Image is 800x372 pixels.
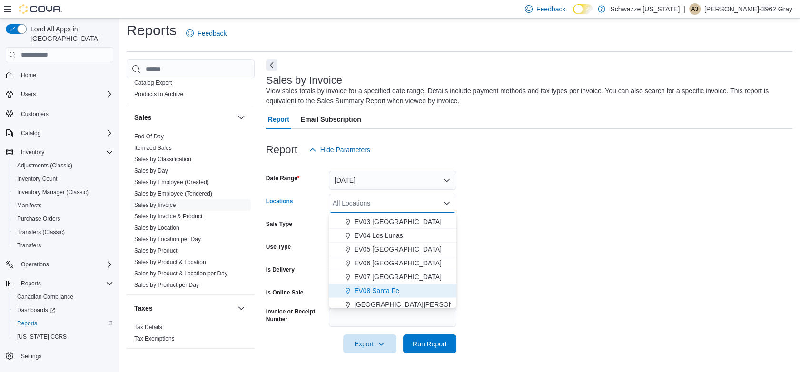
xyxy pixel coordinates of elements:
[17,202,41,209] span: Manifests
[329,243,456,256] button: EV05 [GEOGRAPHIC_DATA]
[354,217,442,226] span: EV03 [GEOGRAPHIC_DATA]
[266,75,342,86] h3: Sales by Invoice
[13,240,45,251] a: Transfers
[13,226,69,238] a: Transfers (Classic)
[10,225,117,239] button: Transfers (Classic)
[2,107,117,120] button: Customers
[17,69,113,81] span: Home
[134,190,212,197] a: Sales by Employee (Tendered)
[17,333,67,341] span: [US_STATE] CCRS
[17,108,52,120] a: Customers
[10,172,117,186] button: Inventory Count
[10,303,117,317] a: Dashboards
[17,278,45,289] button: Reports
[134,225,179,231] a: Sales by Location
[17,127,113,139] span: Catalog
[134,79,172,87] span: Catalog Export
[610,3,680,15] p: Schwazze [US_STATE]
[10,212,117,225] button: Purchase Orders
[21,90,36,98] span: Users
[10,317,117,330] button: Reports
[134,201,176,209] span: Sales by Invoice
[2,349,117,363] button: Settings
[2,146,117,159] button: Inventory
[182,24,230,43] a: Feedback
[10,330,117,343] button: [US_STATE] CCRS
[266,197,293,205] label: Locations
[134,202,176,208] a: Sales by Invoice
[17,259,53,270] button: Operations
[236,303,247,314] button: Taxes
[17,242,41,249] span: Transfers
[17,350,113,362] span: Settings
[21,71,36,79] span: Home
[413,339,447,349] span: Run Report
[17,147,48,158] button: Inventory
[329,284,456,298] button: EV08 Santa Fe
[134,90,183,98] span: Products to Archive
[134,113,234,122] button: Sales
[17,147,113,158] span: Inventory
[13,186,92,198] a: Inventory Manager (Classic)
[13,304,113,316] span: Dashboards
[134,167,168,174] a: Sales by Day
[13,160,76,171] a: Adjustments (Classic)
[21,110,49,118] span: Customers
[10,199,117,212] button: Manifests
[354,272,442,282] span: EV07 [GEOGRAPHIC_DATA]
[127,322,255,348] div: Taxes
[17,69,40,81] a: Home
[134,259,206,265] a: Sales by Product & Location
[21,280,41,287] span: Reports
[134,91,183,98] a: Products to Archive
[134,335,175,342] a: Tax Exemptions
[21,148,44,156] span: Inventory
[134,247,178,254] a: Sales by Product
[689,3,701,15] div: Alfred-3962 Gray
[236,112,247,123] button: Sales
[266,308,325,323] label: Invoice or Receipt Number
[134,156,191,163] span: Sales by Classification
[329,229,456,243] button: EV04 Los Lunas
[17,259,113,270] span: Operations
[329,298,456,312] button: [GEOGRAPHIC_DATA][PERSON_NAME]
[683,3,685,15] p: |
[134,270,227,277] span: Sales by Product & Location per Day
[134,236,201,243] a: Sales by Location per Day
[403,334,456,353] button: Run Report
[17,188,89,196] span: Inventory Manager (Classic)
[354,286,399,295] span: EV08 Santa Fe
[134,133,164,140] a: End Of Day
[13,173,113,185] span: Inventory Count
[127,77,255,104] div: Products
[13,318,113,329] span: Reports
[17,320,37,327] span: Reports
[13,226,113,238] span: Transfers (Classic)
[13,331,70,343] a: [US_STATE] CCRS
[134,179,209,186] a: Sales by Employee (Created)
[17,228,65,236] span: Transfers (Classic)
[329,256,456,270] button: EV06 [GEOGRAPHIC_DATA]
[17,108,113,119] span: Customers
[27,24,113,43] span: Load All Apps in [GEOGRAPHIC_DATA]
[19,4,62,14] img: Cova
[134,303,234,313] button: Taxes
[134,145,172,151] a: Itemized Sales
[305,140,374,159] button: Hide Parameters
[127,131,255,294] div: Sales
[21,129,40,137] span: Catalog
[17,293,73,301] span: Canadian Compliance
[13,318,41,329] a: Reports
[17,127,44,139] button: Catalog
[134,144,172,152] span: Itemized Sales
[134,113,152,122] h3: Sales
[343,334,396,353] button: Export
[266,59,277,71] button: Next
[266,144,297,156] h3: Report
[13,213,113,225] span: Purchase Orders
[13,160,113,171] span: Adjustments (Classic)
